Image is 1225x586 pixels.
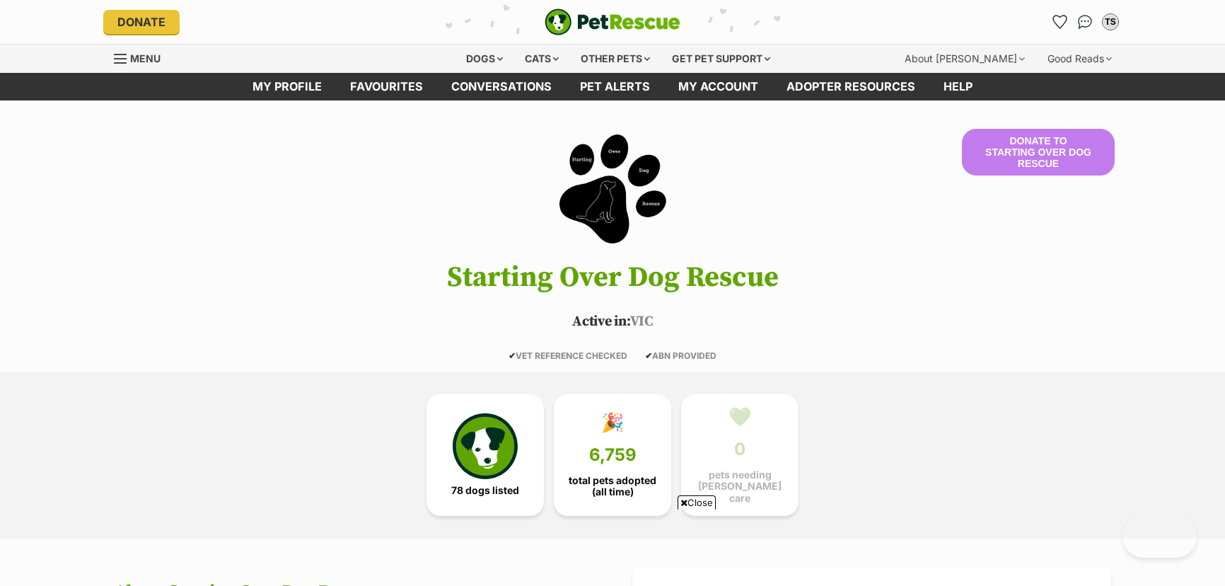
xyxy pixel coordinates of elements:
[728,406,751,427] div: 💚
[103,10,180,34] a: Donate
[571,45,660,73] div: Other pets
[426,394,544,516] a: 78 dogs listed
[453,413,518,478] img: petrescue-icon-eee76f85a60ef55c4a1927667547b313a7c0e82042636edf73dce9c88f694885.svg
[509,350,516,361] icon: ✔
[1038,45,1122,73] div: Good Reads
[93,262,1132,293] h1: Starting Over Dog Rescue
[566,73,664,100] a: Pet alerts
[355,515,870,579] iframe: Advertisement
[437,73,566,100] a: conversations
[572,313,629,331] span: Active in:
[678,495,716,510] span: Close
[1103,15,1117,29] div: TS
[1122,515,1197,558] iframe: Help Scout Beacon - Open
[1048,11,1071,33] a: Favourites
[509,350,627,361] span: VET REFERENCE CHECKED
[93,311,1132,333] p: VIC
[589,445,637,465] span: 6,759
[645,350,652,361] icon: ✔
[451,485,519,496] span: 78 dogs listed
[772,73,929,100] a: Adopter resources
[130,52,161,64] span: Menu
[238,73,336,100] a: My profile
[895,45,1035,73] div: About [PERSON_NAME]
[681,394,799,516] a: 💚 0 pets needing [PERSON_NAME] care
[664,73,772,100] a: My account
[1048,11,1122,33] ul: Account quick links
[515,45,569,73] div: Cats
[566,475,659,498] span: total pets adopted (all time)
[693,469,786,503] span: pets needing [PERSON_NAME] care
[532,129,693,249] img: Starting Over Dog Rescue
[1099,11,1122,33] button: My account
[545,8,680,35] img: logo-e224e6f780fb5917bec1dbf3a21bbac754714ae5b6737aabdf751b685950b380.svg
[554,394,671,516] a: 🎉 6,759 total pets adopted (all time)
[1074,11,1096,33] a: Conversations
[1078,15,1093,29] img: chat-41dd97257d64d25036548639549fe6c8038ab92f7586957e7f3b1b290dea8141.svg
[929,73,987,100] a: Help
[336,73,437,100] a: Favourites
[456,45,513,73] div: Dogs
[962,129,1115,176] button: Donate to Starting Over Dog Rescue
[645,350,716,361] span: ABN PROVIDED
[734,439,745,459] span: 0
[545,8,680,35] a: PetRescue
[601,412,624,433] div: 🎉
[114,45,170,70] a: Menu
[662,45,780,73] div: Get pet support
